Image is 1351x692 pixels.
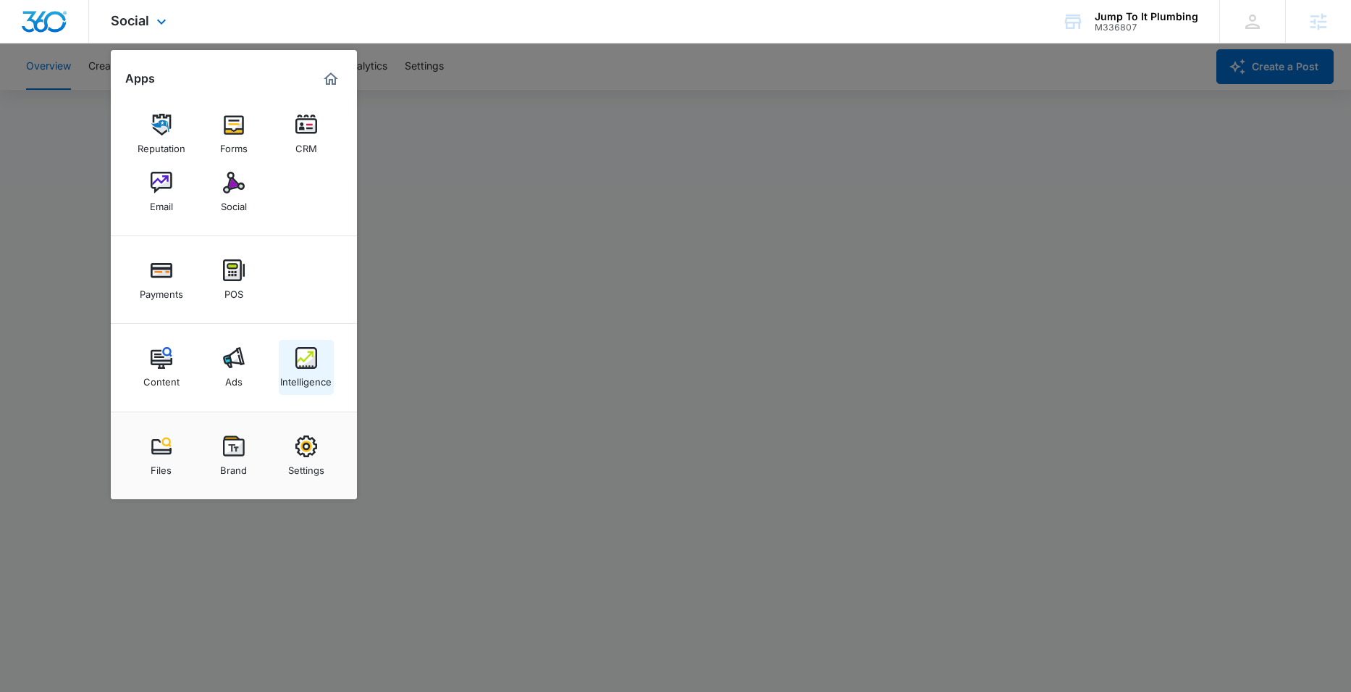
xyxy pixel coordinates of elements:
div: Intelligence [280,369,332,388]
a: Payments [134,252,189,307]
div: Domain Overview [55,86,130,95]
div: account id [1095,22,1198,33]
div: Reputation [138,136,185,154]
div: Files [151,457,172,476]
div: Forms [220,136,248,154]
img: tab_domain_overview_orange.svg [39,84,51,96]
a: CRM [279,107,334,162]
a: POS [206,252,261,307]
div: Keywords by Traffic [160,86,244,95]
div: account name [1095,11,1198,22]
a: Ads [206,340,261,395]
h2: Apps [125,72,155,86]
div: Content [143,369,180,388]
span: Social [111,13,149,28]
a: Settings [279,428,334,483]
div: Email [150,193,173,212]
div: CRM [295,136,317,154]
a: Email [134,164,189,220]
a: Reputation [134,107,189,162]
a: Content [134,340,189,395]
a: Intelligence [279,340,334,395]
a: Marketing 360® Dashboard [319,67,342,91]
a: Social [206,164,261,220]
div: Ads [225,369,243,388]
div: Payments [140,281,183,300]
div: Domain: [DOMAIN_NAME] [38,38,159,49]
div: Settings [288,457,324,476]
div: POS [224,281,243,300]
div: v 4.0.25 [41,23,71,35]
a: Files [134,428,189,483]
img: logo_orange.svg [23,23,35,35]
div: Social [221,193,247,212]
a: Forms [206,107,261,162]
a: Brand [206,428,261,483]
img: website_grey.svg [23,38,35,49]
div: Brand [220,457,247,476]
img: tab_keywords_by_traffic_grey.svg [144,84,156,96]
